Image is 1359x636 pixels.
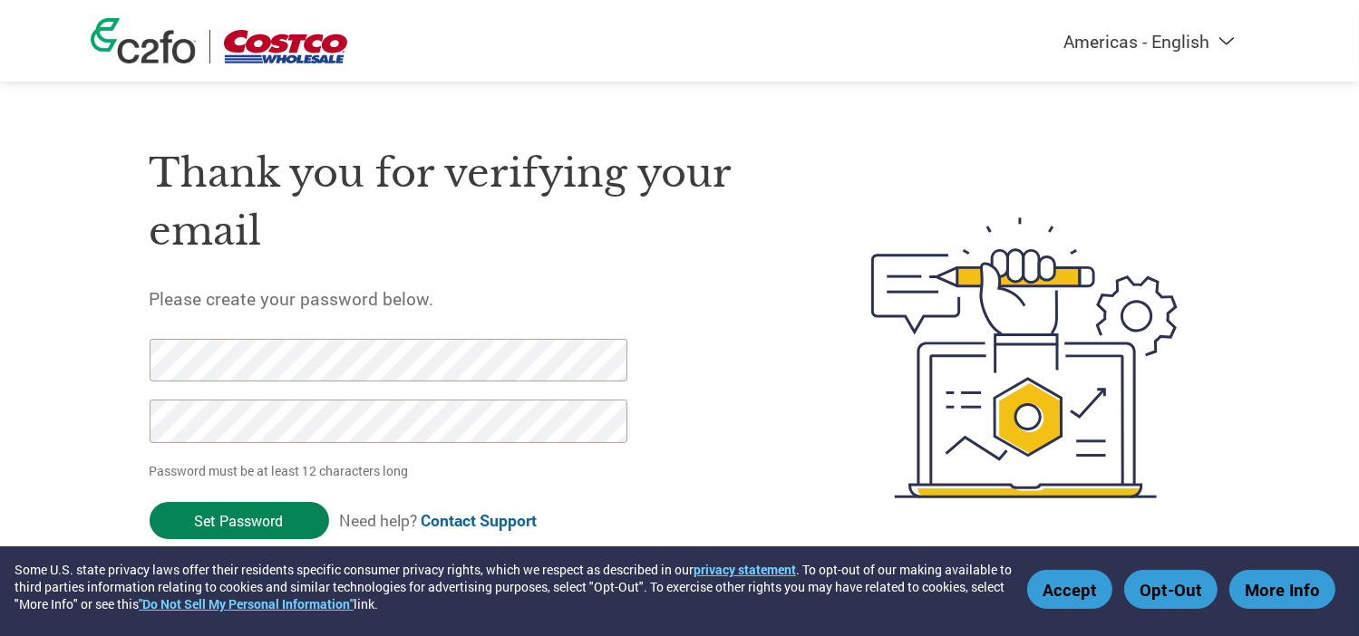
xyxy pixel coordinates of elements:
img: create-password [839,118,1210,598]
a: "Do Not Sell My Personal Information" [139,595,354,612]
button: Accept [1027,570,1112,609]
div: Some U.S. state privacy laws offer their residents specific consumer privacy rights, which we res... [15,561,1018,612]
span: Need help? [339,510,537,531]
button: More Info [1229,570,1335,609]
h5: Please create your password below. [150,287,786,310]
input: Set Password [150,502,329,539]
h1: Thank you for verifying your email [150,144,786,261]
a: Contact Support [421,510,537,531]
img: c2fo logo [91,18,196,63]
a: privacy statement [694,561,796,578]
img: Costco [224,30,347,63]
p: Password must be at least 12 characters long [150,461,634,480]
button: Opt-Out [1124,570,1218,609]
